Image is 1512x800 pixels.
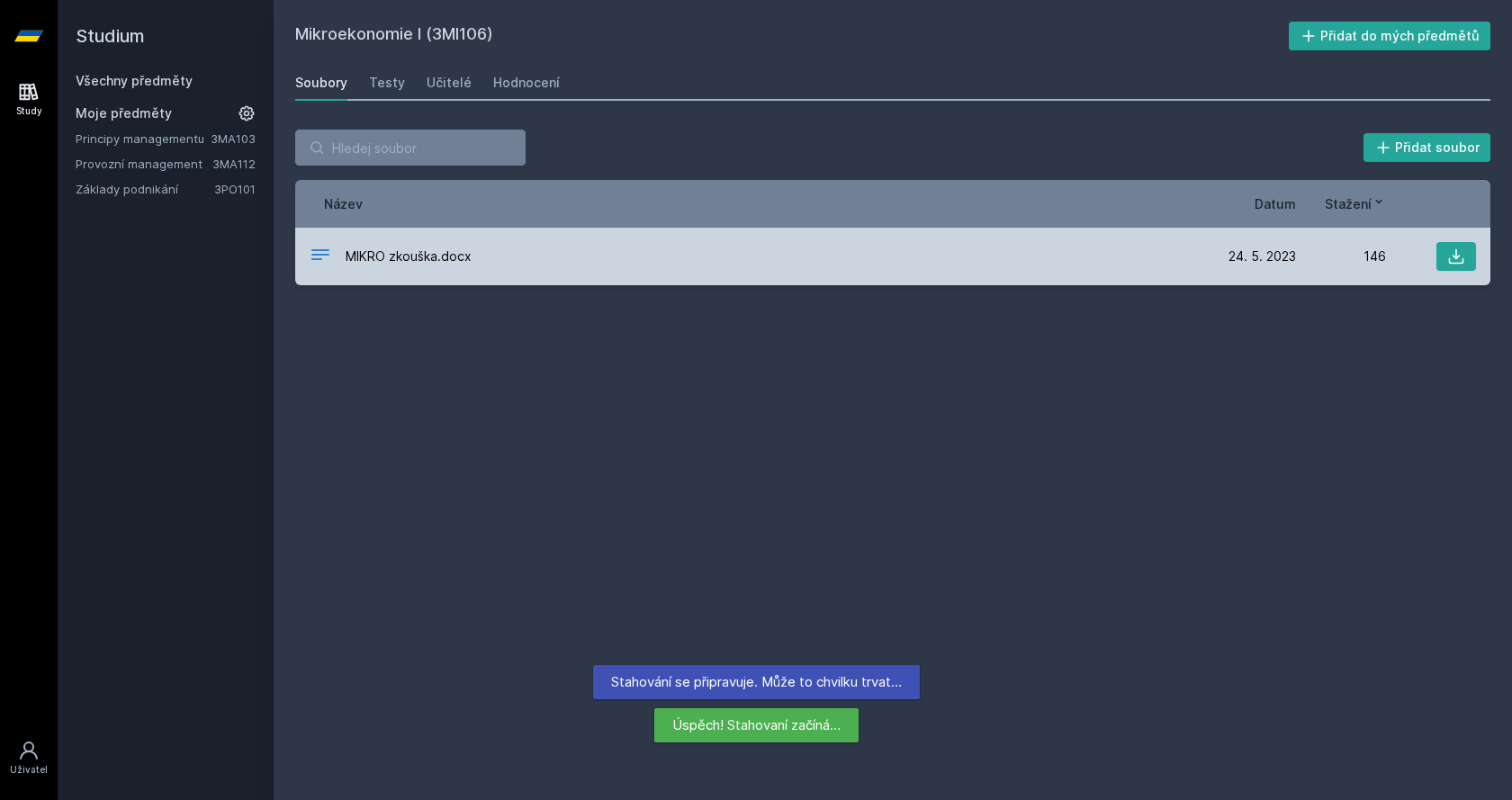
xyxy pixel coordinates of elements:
a: Hodnocení [493,65,560,101]
div: 146 [1296,247,1386,265]
div: Uživatel [10,763,48,777]
a: 3MA103 [211,131,256,146]
div: Úspěch! Stahovaní začíná… [654,708,859,742]
a: Soubory [295,65,347,101]
div: Testy [369,74,405,92]
a: Study [4,72,54,127]
a: Principy managementu [76,130,211,148]
a: Provozní management [76,155,212,173]
div: DOCX [310,244,331,270]
button: Přidat soubor [1363,133,1491,162]
div: Study [16,104,42,118]
a: Učitelé [427,65,472,101]
a: Všechny předměty [76,73,193,88]
span: 24. 5. 2023 [1228,247,1296,265]
button: Název [324,194,363,213]
button: Přidat do mých předmětů [1289,22,1491,50]
a: 3MA112 [212,157,256,171]
a: Testy [369,65,405,101]
a: Základy podnikání [76,180,214,198]
a: Uživatel [4,731,54,786]
div: Hodnocení [493,74,560,92]
div: Soubory [295,74,347,92]
a: 3PO101 [214,182,256,196]
input: Hledej soubor [295,130,526,166]
div: Stahování se připravuje. Může to chvilku trvat… [593,665,920,699]
span: MIKRO zkouška.docx [346,247,472,265]
h2: Mikroekonomie I (3MI106) [295,22,1289,50]
span: Moje předměty [76,104,172,122]
div: Učitelé [427,74,472,92]
button: Datum [1255,194,1296,213]
button: Stažení [1325,194,1386,213]
span: Stažení [1325,194,1372,213]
